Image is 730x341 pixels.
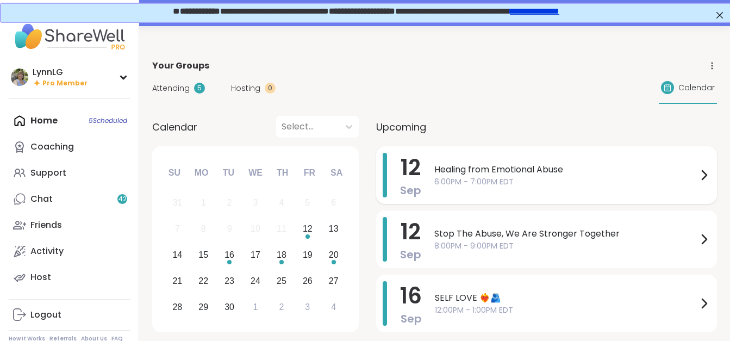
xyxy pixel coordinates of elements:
div: 14 [172,247,182,262]
span: 12 [401,152,421,183]
div: Choose Saturday, September 13th, 2025 [322,218,345,241]
div: Support [30,167,66,179]
div: Choose Friday, September 12th, 2025 [296,218,319,241]
a: Friends [9,212,130,238]
div: 30 [224,300,234,314]
div: 5 [305,195,310,210]
div: 23 [224,274,234,288]
div: Mo [189,161,213,185]
div: Su [163,161,186,185]
div: Choose Monday, September 22nd, 2025 [192,269,215,293]
div: 19 [303,247,313,262]
div: Host [30,271,51,283]
div: Not available Tuesday, September 2nd, 2025 [218,191,241,215]
div: Activity [30,245,64,257]
span: Upcoming [376,120,426,134]
div: 16 [224,247,234,262]
div: 20 [329,247,339,262]
span: Healing from Emotional Abuse [434,163,697,176]
div: Choose Sunday, September 21st, 2025 [166,269,189,293]
div: Choose Monday, September 29th, 2025 [192,295,215,319]
span: SELF LOVE ❤️‍🔥🫂 [435,292,697,305]
div: Choose Tuesday, September 23rd, 2025 [218,269,241,293]
div: Logout [30,309,61,321]
div: 12 [303,221,313,236]
div: Not available Tuesday, September 9th, 2025 [218,218,241,241]
div: 10 [251,221,260,236]
div: 0 [265,83,276,94]
div: Choose Tuesday, September 30th, 2025 [218,295,241,319]
div: Sa [325,161,348,185]
div: 31 [172,195,182,210]
span: Attending [152,83,190,94]
div: Friends [30,219,62,231]
span: Pro Member [42,79,88,88]
a: Chat42 [9,186,130,212]
div: Tu [216,161,240,185]
div: 2 [279,300,284,314]
span: 12:00PM - 1:00PM EDT [435,305,697,316]
div: Choose Thursday, September 18th, 2025 [270,244,294,267]
a: Activity [9,238,130,264]
span: Sep [400,247,421,262]
div: Fr [297,161,321,185]
div: Choose Sunday, September 28th, 2025 [166,295,189,319]
a: Host [9,264,130,290]
span: Your Groups [152,59,209,72]
div: Chat [30,193,53,205]
div: Not available Monday, September 1st, 2025 [192,191,215,215]
span: 42 [118,195,127,204]
span: 16 [400,281,422,311]
span: 6:00PM - 7:00PM EDT [434,176,697,188]
div: Choose Friday, September 19th, 2025 [296,244,319,267]
div: 3 [305,300,310,314]
div: 21 [172,274,182,288]
div: 7 [175,221,180,236]
div: 6 [331,195,336,210]
span: Calendar [152,120,197,134]
div: Choose Wednesday, October 1st, 2025 [244,295,267,319]
div: 29 [198,300,208,314]
img: ShareWell Nav Logo [9,17,130,55]
div: Not available Thursday, September 4th, 2025 [270,191,294,215]
div: 15 [198,247,208,262]
a: Support [9,160,130,186]
div: Not available Thursday, September 11th, 2025 [270,218,294,241]
div: 4 [331,300,336,314]
div: month 2025-09 [164,190,346,320]
div: Choose Monday, September 15th, 2025 [192,244,215,267]
div: Not available Wednesday, September 10th, 2025 [244,218,267,241]
div: Choose Saturday, September 20th, 2025 [322,244,345,267]
div: Choose Friday, October 3rd, 2025 [296,295,319,319]
div: Th [271,161,295,185]
div: 2 [227,195,232,210]
div: Not available Friday, September 5th, 2025 [296,191,319,215]
div: Coaching [30,141,74,153]
div: Choose Friday, September 26th, 2025 [296,269,319,293]
div: Not available Saturday, September 6th, 2025 [322,191,345,215]
div: 22 [198,274,208,288]
div: 9 [227,221,232,236]
div: 24 [251,274,260,288]
a: Coaching [9,134,130,160]
a: Logout [9,302,130,328]
div: Choose Tuesday, September 16th, 2025 [218,244,241,267]
div: 11 [277,221,286,236]
img: LynnLG [11,69,28,86]
span: Stop The Abuse, We Are Stronger Together [434,227,697,240]
div: 4 [279,195,284,210]
div: Choose Saturday, September 27th, 2025 [322,269,345,293]
div: Choose Sunday, September 14th, 2025 [166,244,189,267]
div: 26 [303,274,313,288]
span: Hosting [231,83,260,94]
div: Choose Saturday, October 4th, 2025 [322,295,345,319]
div: Not available Sunday, September 7th, 2025 [166,218,189,241]
div: Choose Thursday, October 2nd, 2025 [270,295,294,319]
div: Choose Thursday, September 25th, 2025 [270,269,294,293]
div: Choose Wednesday, September 17th, 2025 [244,244,267,267]
div: LynnLG [33,66,88,78]
span: Sep [400,183,421,198]
div: 5 [194,83,205,94]
div: 17 [251,247,260,262]
div: 25 [277,274,286,288]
